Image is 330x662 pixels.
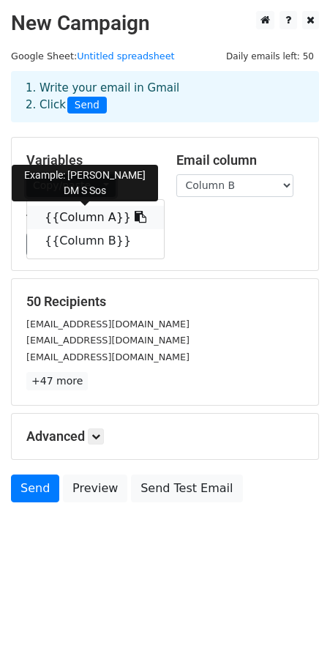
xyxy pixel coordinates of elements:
[27,206,164,229] a: {{Column A}}
[26,428,304,445] h5: Advanced
[11,11,319,36] h2: New Campaign
[26,152,154,168] h5: Variables
[67,97,107,114] span: Send
[26,372,88,390] a: +47 more
[26,335,190,346] small: [EMAIL_ADDRESS][DOMAIN_NAME]
[221,48,319,64] span: Daily emails left: 50
[27,229,164,253] a: {{Column B}}
[63,475,127,502] a: Preview
[26,319,190,330] small: [EMAIL_ADDRESS][DOMAIN_NAME]
[176,152,304,168] h5: Email column
[26,294,304,310] h5: 50 Recipients
[15,80,315,114] div: 1. Write your email in Gmail 2. Click
[26,352,190,362] small: [EMAIL_ADDRESS][DOMAIN_NAME]
[11,51,175,62] small: Google Sheet:
[131,475,242,502] a: Send Test Email
[221,51,319,62] a: Daily emails left: 50
[11,475,59,502] a: Send
[77,51,174,62] a: Untitled spreadsheet
[12,165,158,201] div: Example: [PERSON_NAME] DM S Sos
